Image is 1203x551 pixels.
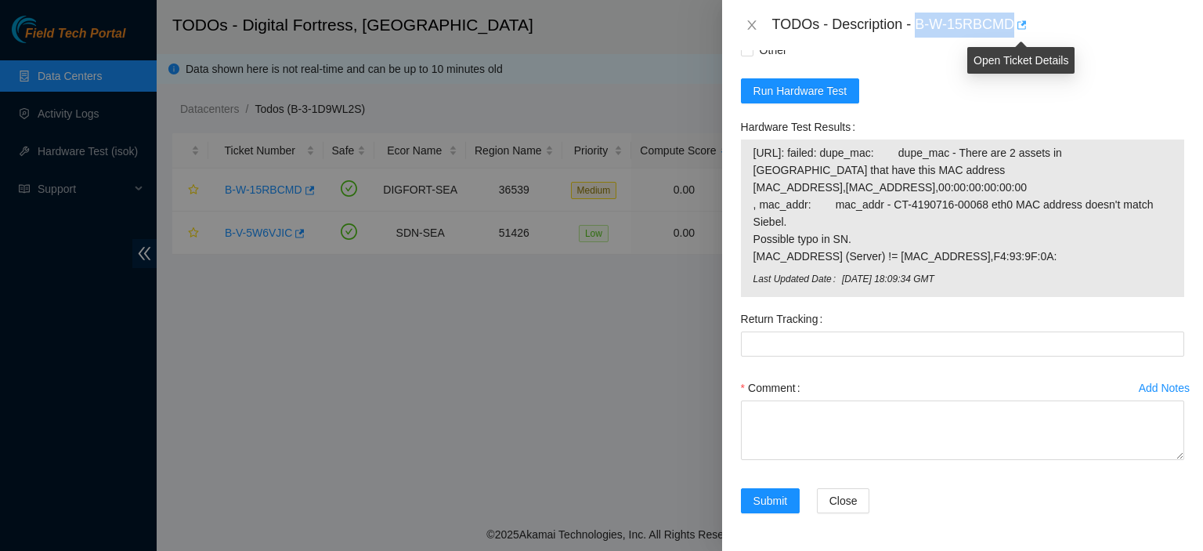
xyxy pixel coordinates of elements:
button: Run Hardware Test [741,78,860,103]
textarea: Comment [741,401,1184,460]
span: Submit [753,492,788,509]
button: Submit [741,488,800,513]
div: Open Ticket Details [967,47,1075,74]
span: Close [829,492,858,509]
label: Comment [741,375,807,401]
span: [URL]: failed: dupe_mac: dupe_mac - There are 2 assets in [GEOGRAPHIC_DATA] that have this MAC ad... [753,144,1172,265]
label: Hardware Test Results [741,114,862,140]
span: [DATE] 18:09:34 GMT [842,272,1172,287]
button: Close [741,18,763,33]
button: Add Notes [1138,375,1190,401]
span: Other [753,38,793,63]
span: Last Updated Date [753,272,842,287]
div: TODOs - Description - B-W-15RBCMD [772,13,1184,38]
div: Add Notes [1139,382,1190,393]
label: Return Tracking [741,306,829,332]
span: Run Hardware Test [753,82,847,100]
input: Return Tracking [741,332,1184,357]
button: Close [817,488,870,513]
span: close [746,19,758,31]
